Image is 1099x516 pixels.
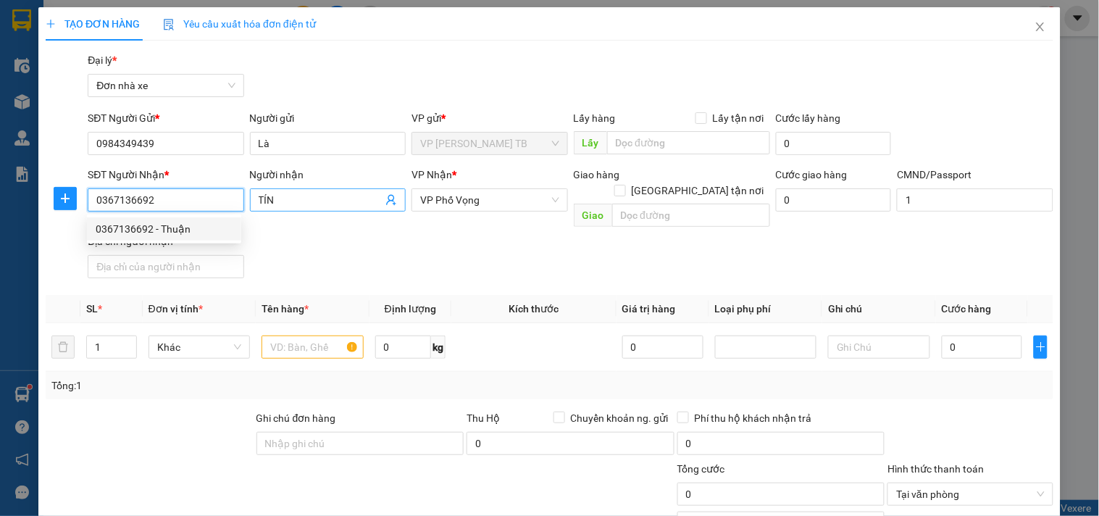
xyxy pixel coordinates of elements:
span: Giao hàng [574,169,620,180]
span: Yêu cầu xuất hóa đơn điện tử [163,18,316,30]
span: user-add [385,194,397,206]
input: Địa chỉ của người nhận [88,255,243,278]
span: kg [431,336,446,359]
th: Ghi chú [822,295,935,323]
span: TẠO ĐƠN HÀNG [46,18,140,30]
span: Kích thước [509,303,559,315]
span: Chuyển khoản ng. gửi [565,410,674,426]
span: Khác [157,336,241,358]
div: Người nhận [250,167,406,183]
span: VP Trần Phú TB [420,133,559,154]
li: Hotline: 19001155 [135,54,606,72]
label: Hình thức thanh toán [887,463,984,475]
span: Lấy tận nơi [707,110,770,126]
button: Close [1020,7,1061,48]
input: Dọc đường [612,204,770,227]
span: VP Nhận [411,169,452,180]
span: Tại văn phòng [896,483,1044,505]
span: Giao [574,204,612,227]
label: Cước lấy hàng [776,112,841,124]
div: SĐT Người Nhận [88,167,243,183]
span: Tên hàng [262,303,309,315]
input: 0 [622,336,703,359]
span: Cước hàng [942,303,992,315]
div: Tổng: 1 [51,378,425,394]
label: Cước giao hàng [776,169,848,180]
span: Tổng cước [677,463,725,475]
span: [GEOGRAPHIC_DATA] tận nơi [626,183,770,199]
input: Cước lấy hàng [776,132,892,155]
span: plus [1035,341,1046,353]
span: close [1035,21,1046,33]
label: Ghi chú đơn hàng [256,412,336,424]
img: logo.jpg [18,18,91,91]
input: Dọc đường [607,131,770,154]
input: Ghi chú đơn hàng [256,432,464,455]
span: close-circle [1037,490,1045,499]
span: plus [46,19,56,29]
div: 0367136692 - Thuận [96,221,233,237]
span: VP Phố Vọng [420,189,559,211]
input: Ghi Chú [828,336,929,359]
button: delete [51,336,75,359]
span: Thu Hộ [467,412,500,424]
span: Đơn vị tính [149,303,203,315]
th: Loại phụ phí [709,295,822,323]
span: Phí thu hộ khách nhận trả [689,410,818,426]
span: Increase Value [120,336,136,347]
img: icon [163,19,175,30]
li: Số 10 ngõ 15 Ngọc Hồi, Q.[PERSON_NAME], [GEOGRAPHIC_DATA] [135,36,606,54]
span: Decrease Value [120,347,136,358]
input: VD: Bàn, Ghế [262,336,363,359]
div: 0367136692 - Thuận [87,217,241,241]
div: VP gửi [411,110,567,126]
input: Cước giao hàng [776,188,892,212]
span: down [125,349,133,357]
button: plus [54,187,77,210]
span: up [125,338,133,347]
span: Định lượng [385,303,436,315]
span: plus [54,193,76,204]
span: Đại lý [88,54,117,66]
div: SĐT Người Gửi [88,110,243,126]
span: Giá trị hàng [622,303,676,315]
div: CMND/Passport [897,167,1053,183]
span: SL [86,303,98,315]
b: GỬI : VP [PERSON_NAME] TB [18,105,283,129]
button: plus [1034,336,1047,359]
span: Lấy [574,131,607,154]
span: Đơn nhà xe [96,75,235,96]
span: Lấy hàng [574,112,616,124]
div: Người gửi [250,110,406,126]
